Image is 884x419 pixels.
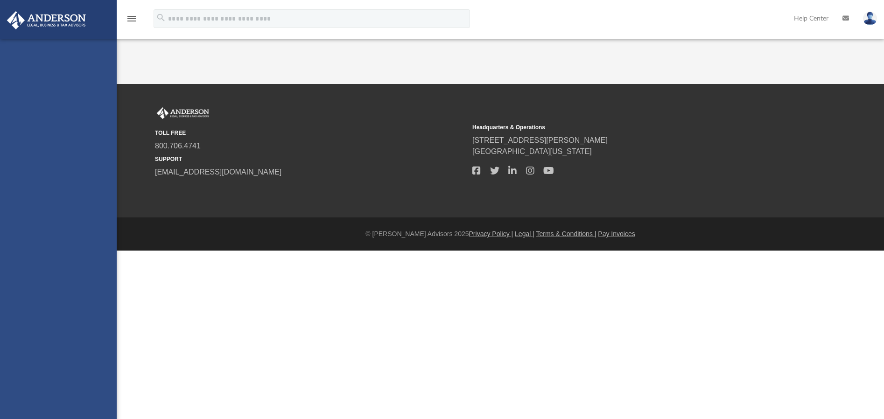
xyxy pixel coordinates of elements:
a: Terms & Conditions | [536,230,596,237]
small: TOLL FREE [155,129,466,137]
a: [GEOGRAPHIC_DATA][US_STATE] [472,147,592,155]
a: Legal | [515,230,534,237]
small: Headquarters & Operations [472,123,783,132]
a: 800.706.4741 [155,142,201,150]
a: [EMAIL_ADDRESS][DOMAIN_NAME] [155,168,281,176]
a: [STREET_ADDRESS][PERSON_NAME] [472,136,608,144]
a: menu [126,18,137,24]
img: Anderson Advisors Platinum Portal [4,11,89,29]
a: Privacy Policy | [469,230,513,237]
i: menu [126,13,137,24]
img: Anderson Advisors Platinum Portal [155,107,211,119]
img: User Pic [863,12,877,25]
small: SUPPORT [155,155,466,163]
a: Pay Invoices [598,230,635,237]
div: © [PERSON_NAME] Advisors 2025 [117,229,884,239]
i: search [156,13,166,23]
